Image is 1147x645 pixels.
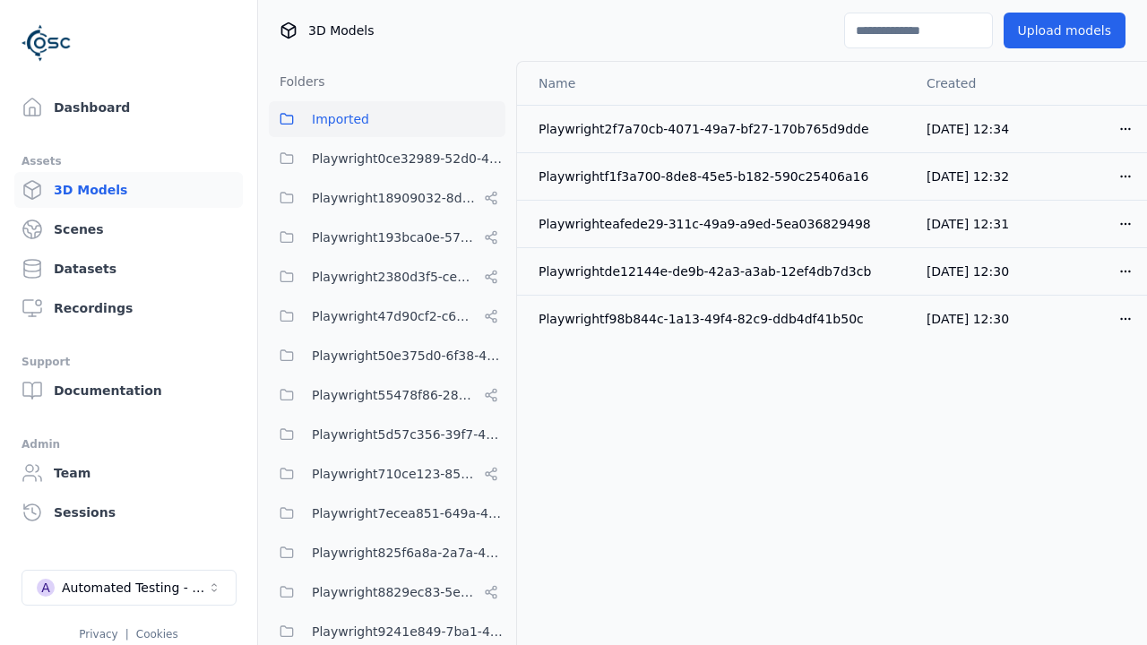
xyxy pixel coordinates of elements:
a: Cookies [136,628,178,641]
a: Documentation [14,373,243,408]
a: Dashboard [14,90,243,125]
span: Playwright0ce32989-52d0-45cf-b5b9-59d5033d313a [312,148,505,169]
button: Playwright710ce123-85fd-4f8c-9759-23c3308d8830 [269,456,505,492]
span: Playwright5d57c356-39f7-47ed-9ab9-d0409ac6cddc [312,424,505,445]
button: Playwright2380d3f5-cebf-494e-b965-66be4d67505e [269,259,505,295]
div: A [37,579,55,597]
span: | [125,628,129,641]
span: Playwright18909032-8d07-45c5-9c81-9eec75d0b16b [312,187,477,209]
span: [DATE] 12:31 [927,217,1009,231]
span: Playwright825f6a8a-2a7a-425c-94f7-650318982f69 [312,542,505,563]
div: Playwright2f7a70cb-4071-49a7-bf27-170b765d9dde [539,120,898,138]
a: Scenes [14,211,243,247]
span: Playwright8829ec83-5e68-4376-b984-049061a310ed [312,581,477,603]
div: Assets [22,150,236,172]
button: Playwright7ecea851-649a-419a-985e-fcff41a98b20 [269,495,505,531]
span: [DATE] 12:32 [927,169,1009,184]
button: Playwright193bca0e-57fa-418d-8ea9-45122e711dc7 [269,219,505,255]
button: Playwright5d57c356-39f7-47ed-9ab9-d0409ac6cddc [269,417,505,452]
div: Automated Testing - Playwright [62,579,207,597]
button: Playwright0ce32989-52d0-45cf-b5b9-59d5033d313a [269,141,505,176]
span: Playwright9241e849-7ba1-474f-9275-02cfa81d37fc [312,621,505,642]
a: Privacy [79,628,117,641]
span: Playwright7ecea851-649a-419a-985e-fcff41a98b20 [312,503,505,524]
div: Playwrightf98b844c-1a13-49f4-82c9-ddb4df41b50c [539,310,898,328]
span: Playwright710ce123-85fd-4f8c-9759-23c3308d8830 [312,463,477,485]
span: [DATE] 12:34 [927,122,1009,136]
span: Playwright47d90cf2-c635-4353-ba3b-5d4538945666 [312,305,477,327]
a: Recordings [14,290,243,326]
span: 3D Models [308,21,374,39]
span: [DATE] 12:30 [927,312,1009,326]
button: Upload models [1004,13,1125,48]
div: Playwrightf1f3a700-8de8-45e5-b182-590c25406a16 [539,168,898,185]
a: Datasets [14,251,243,287]
button: Select a workspace [22,570,237,606]
span: Playwright2380d3f5-cebf-494e-b965-66be4d67505e [312,266,477,288]
span: Playwright193bca0e-57fa-418d-8ea9-45122e711dc7 [312,227,477,248]
div: Support [22,351,236,373]
span: Playwright55478f86-28dc-49b8-8d1f-c7b13b14578c [312,384,477,406]
a: Team [14,455,243,491]
button: Playwright55478f86-28dc-49b8-8d1f-c7b13b14578c [269,377,505,413]
img: Logo [22,18,72,68]
button: Playwright50e375d0-6f38-48a7-96e0-b0dcfa24b72f [269,338,505,374]
th: Name [517,62,912,105]
button: Playwright825f6a8a-2a7a-425c-94f7-650318982f69 [269,535,505,571]
span: Playwright50e375d0-6f38-48a7-96e0-b0dcfa24b72f [312,345,505,366]
span: [DATE] 12:30 [927,264,1009,279]
a: 3D Models [14,172,243,208]
button: Playwright47d90cf2-c635-4353-ba3b-5d4538945666 [269,298,505,334]
div: Playwrightde12144e-de9b-42a3-a3ab-12ef4db7d3cb [539,262,898,280]
div: Playwrighteafede29-311c-49a9-a9ed-5ea036829498 [539,215,898,233]
button: Playwright8829ec83-5e68-4376-b984-049061a310ed [269,574,505,610]
a: Sessions [14,494,243,530]
span: Imported [312,108,369,130]
h3: Folders [269,73,325,90]
button: Imported [269,101,505,137]
th: Created [912,62,1031,105]
div: Admin [22,434,236,455]
button: Playwright18909032-8d07-45c5-9c81-9eec75d0b16b [269,180,505,216]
